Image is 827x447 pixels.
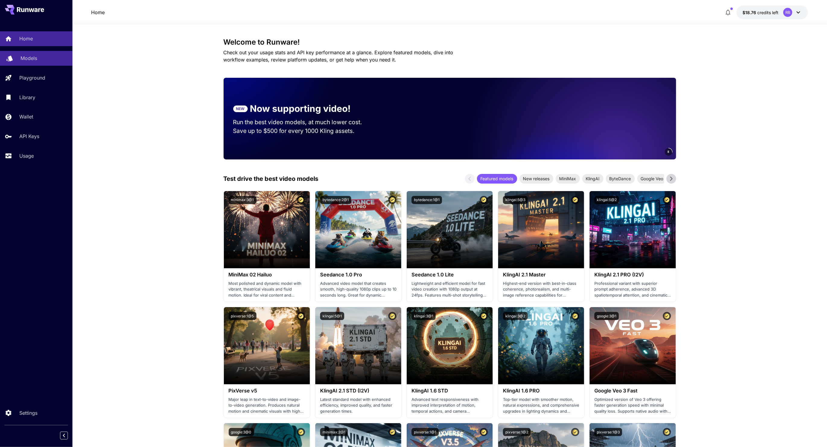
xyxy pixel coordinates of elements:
img: alt [498,307,584,384]
p: Highest-end version with best-in-class coherence, photorealism, and multi-image reference capabil... [503,281,579,298]
h3: Google Veo 3 Fast [594,388,671,394]
button: Certified Model – Vetted for best performance and includes a commercial license. [297,196,305,204]
button: Certified Model – Vetted for best performance and includes a commercial license. [480,312,488,320]
button: pixverse:1@2 [503,428,531,436]
button: Certified Model – Vetted for best performance and includes a commercial license. [480,196,488,204]
button: Certified Model – Vetted for best performance and includes a commercial license. [297,312,305,320]
h3: PixVerse v5 [229,388,305,394]
span: 5 [668,150,670,154]
p: Wallet [19,113,33,120]
button: Certified Model – Vetted for best performance and includes a commercial license. [663,312,671,320]
p: Models [21,55,37,62]
button: Certified Model – Vetted for best performance and includes a commercial license. [571,428,579,436]
p: Run the best video models, at much lower cost. [233,118,374,127]
button: bytedance:1@1 [412,196,442,204]
img: alt [224,307,310,384]
button: $18.76481RB [736,5,808,19]
p: API Keys [19,133,39,140]
h3: KlingAI 2.1 PRO (I2V) [594,272,671,278]
div: New releases [520,174,553,184]
span: New releases [520,175,553,182]
div: ByteDance [606,174,635,184]
span: credits left [757,10,778,15]
button: pixverse:1@3 [594,428,622,436]
h3: Seedance 1.0 Pro [320,272,396,278]
p: Latest standard model with enhanced efficiency, improved quality, and faster generation times. [320,397,396,414]
button: google:3@1 [594,312,619,320]
h3: Seedance 1.0 Lite [412,272,488,278]
button: Certified Model – Vetted for best performance and includes a commercial license. [388,196,396,204]
span: ByteDance [606,175,635,182]
button: Certified Model – Vetted for best performance and includes a commercial license. [663,196,671,204]
div: RB [783,8,792,17]
div: Collapse sidebar [65,430,72,441]
p: Professional variant with superior prompt adherence, advanced 3D spatiotemporal attention, and ci... [594,281,671,298]
p: Now supporting video! [250,102,351,115]
img: alt [407,307,493,384]
button: klingai:5@3 [503,196,528,204]
button: minimax:3@1 [229,196,256,204]
div: Featured models [477,174,517,184]
button: Certified Model – Vetted for best performance and includes a commercial license. [388,312,396,320]
button: Certified Model – Vetted for best performance and includes a commercial license. [571,196,579,204]
h3: KlingAI 2.1 Master [503,272,579,278]
p: Test drive the best video models [224,174,319,183]
button: Certified Model – Vetted for best performance and includes a commercial license. [297,428,305,436]
button: klingai:3@2 [503,312,528,320]
button: Certified Model – Vetted for best performance and includes a commercial license. [571,312,579,320]
p: Lightweight and efficient model for fast video creation with 1080p output at 24fps. Features mult... [412,281,488,298]
button: pixverse:1@5 [229,312,256,320]
p: Top-tier model with smoother motion, natural expressions, and comprehensive upgrades in lighting ... [503,397,579,414]
img: alt [590,191,676,268]
button: klingai:5@1 [320,312,344,320]
button: Certified Model – Vetted for best performance and includes a commercial license. [388,428,396,436]
p: Advanced text responsiveness with improved interpretation of motion, temporal actions, and camera... [412,397,488,414]
p: Home [19,35,33,42]
span: KlingAI [582,175,603,182]
button: pixverse:1@1 [412,428,439,436]
img: alt [590,307,676,384]
h3: Welcome to Runware! [224,38,676,46]
h3: KlingAI 1.6 PRO [503,388,579,394]
nav: breadcrumb [91,9,105,16]
p: Optimized version of Veo 3 offering faster generation speed with minimal quality loss. Supports n... [594,397,671,414]
span: Google Veo [637,175,667,182]
span: Check out your usage stats and API key performance at a glance. Explore featured models, dive int... [224,49,453,63]
span: Featured models [477,175,517,182]
button: klingai:5@2 [594,196,619,204]
img: alt [315,307,401,384]
img: alt [498,191,584,268]
img: alt [315,191,401,268]
p: Usage [19,152,34,159]
p: Advanced video model that creates smooth, high-quality 1080p clips up to 10 seconds long. Great f... [320,281,396,298]
button: klingai:3@1 [412,312,436,320]
h3: MiniMax 02 Hailuo [229,272,305,278]
div: KlingAI [582,174,603,184]
button: google:3@0 [229,428,254,436]
div: MiniMax [556,174,580,184]
p: Settings [19,409,37,417]
p: Most polished and dynamic model with vibrant, theatrical visuals and fluid motion. Ideal for vira... [229,281,305,298]
img: alt [407,191,493,268]
a: Home [91,9,105,16]
h3: KlingAI 1.6 STD [412,388,488,394]
button: bytedance:2@1 [320,196,351,204]
button: minimax:2@1 [320,428,348,436]
button: Certified Model – Vetted for best performance and includes a commercial license. [480,428,488,436]
button: Collapse sidebar [60,432,68,439]
p: Library [19,94,35,101]
span: MiniMax [556,175,580,182]
p: Playground [19,74,45,81]
img: alt [224,191,310,268]
p: NEW [236,106,245,112]
div: Google Veo [637,174,667,184]
p: Major leap in text-to-video and image-to-video generation. Produces natural motion and cinematic ... [229,397,305,414]
span: $18.76 [743,10,757,15]
div: $18.76481 [743,9,778,16]
button: Certified Model – Vetted for best performance and includes a commercial license. [663,428,671,436]
h3: KlingAI 2.1 STD (I2V) [320,388,396,394]
p: Save up to $500 for every 1000 Kling assets. [233,127,374,135]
